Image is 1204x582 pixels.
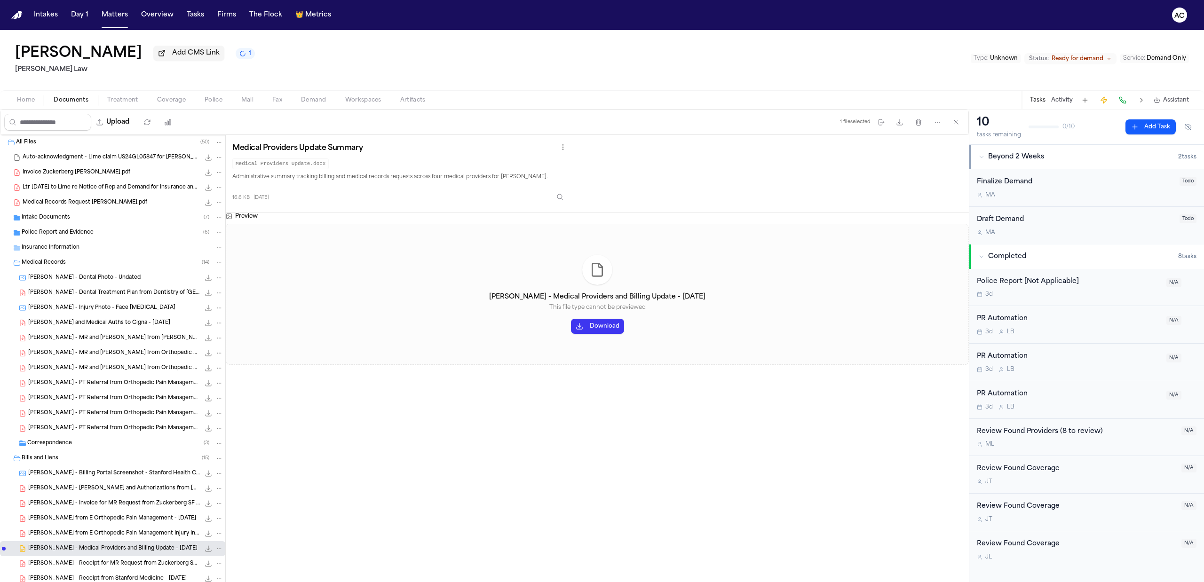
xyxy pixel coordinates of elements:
[295,10,303,20] span: crown
[28,349,200,357] span: [PERSON_NAME] - MR and [PERSON_NAME] from Orthopedic Pain Management Injury Institute - [DATE]
[28,515,196,523] span: [PERSON_NAME] from E Orthopedic Pain Management - [DATE]
[988,152,1044,162] span: Beyond 2 Weeks
[28,425,200,433] span: [PERSON_NAME] - PT Referral from Orthopedic Pain Management Injury Institute - [DATE]
[1007,328,1014,336] span: L B
[1007,366,1014,373] span: L B
[1120,54,1189,63] button: Edit Service: Demand Only
[22,229,94,237] span: Police Report and Evidence
[1147,55,1186,61] span: Demand Only
[571,319,624,334] button: Download
[1052,55,1103,63] span: Ready for demand
[157,96,186,104] span: Coverage
[91,114,135,131] button: Upload
[204,424,213,433] button: Download K. Helwing - PT Referral from Orthopedic Pain Management Injury Institute - 5.9.24
[249,50,251,57] span: 1
[549,304,646,311] p: This file type cannot be previewed
[969,531,1204,568] div: Open task: Review Found Coverage
[28,394,200,402] span: [PERSON_NAME] - PT Referral from Orthopedic Pain Management Injury Institute - [DATE]
[22,455,58,463] span: Bills and Liens
[23,154,200,162] span: Auto-acknowledgment - Lime claim US24GL05847 for [PERSON_NAME] _.eml
[1166,391,1181,400] span: N/A
[1166,316,1181,325] span: N/A
[1123,55,1145,61] span: Service :
[977,351,1161,362] div: PR Automation
[183,7,208,24] button: Tasks
[22,259,66,267] span: Medical Records
[204,183,213,192] button: Download Ltr 2024.09.26 to Lime re Notice of Rep and Demand for Insurance and Preservation of Evi...
[1181,464,1196,472] span: N/A
[489,292,705,302] h4: [PERSON_NAME] - Medical Providers and Billing Update - [DATE]
[1180,119,1196,134] button: Hide completed tasks (⌘⇧H)
[272,96,282,104] span: Fax
[214,7,240,24] button: Firms
[241,96,253,104] span: Mail
[1178,253,1196,260] span: 8 task s
[1181,501,1196,510] span: N/A
[107,96,138,104] span: Treatment
[1097,94,1110,107] button: Create Immediate Task
[28,334,200,342] span: [PERSON_NAME] - MR and [PERSON_NAME] from [PERSON_NAME] - [DATE]
[232,194,250,201] span: 16.6 KB
[204,514,213,523] button: Download K. Helwing - Lien from E Orthopedic Pain Management - 2.10.25
[204,333,213,343] button: Download K. Helwing - MR and Bill from Dr. Michael Ohebsion - 5.9.24
[137,7,177,24] button: Overview
[1166,278,1181,287] span: N/A
[204,529,213,538] button: Download K. Helwing - Lien from E Orthopedic Pain Management Injury Institute - 2.10.25
[204,198,213,207] button: Download Medical Records Request Kristina Helwing.pdf
[977,539,1176,550] div: Review Found Coverage
[1051,96,1073,104] button: Activity
[15,45,142,62] button: Edit matter name
[977,276,1161,287] div: Police Report [Not Applicable]
[977,115,1021,130] div: 10
[985,328,993,336] span: 3d
[15,45,142,62] h1: [PERSON_NAME]
[30,7,62,24] button: Intakes
[204,393,213,403] button: Download K. Helwing - PT Referral from Orthopedic Pain Management Injury Institute - 5.9.24
[977,389,1161,400] div: PR Automation
[253,194,269,201] span: [DATE]
[28,409,200,417] span: [PERSON_NAME] - PT Referral from Orthopedic Pain Management Injury Institute - [DATE]
[98,7,132,24] a: Matters
[1116,94,1129,107] button: Make a Call
[232,173,569,181] p: Administrative summary tracking billing and medical records requests across four medical provider...
[969,269,1204,307] div: Open task: Police Report [Not Applicable]
[345,96,381,104] span: Workspaces
[28,289,200,297] span: [PERSON_NAME] - Dental Treatment Plan from Dentistry of [GEOGRAPHIC_DATA] - [DATE]
[969,456,1204,494] div: Open task: Review Found Coverage
[202,260,209,265] span: ( 14 )
[969,145,1204,169] button: Beyond 2 Weeks2tasks
[28,485,200,493] span: [PERSON_NAME] - [PERSON_NAME] and Authorizations from [GEOGRAPHIC_DATA] - [DATE]
[985,191,995,199] span: M A
[16,139,36,147] span: All Files
[985,553,992,561] span: J L
[4,114,91,131] input: Search files
[204,409,213,418] button: Download K. Helwing - PT Referral from Orthopedic Pain Management Injury Institute - 5.9.24
[232,158,329,169] code: Medical Providers Update.docx
[235,212,258,220] h3: Preview
[28,530,200,538] span: [PERSON_NAME] from E Orthopedic Pain Management Injury Institute - [DATE]
[28,274,141,282] span: [PERSON_NAME] - Dental Photo - Undated
[200,140,209,145] span: ( 50 )
[204,440,209,446] span: ( 3 )
[23,169,130,177] span: Invoice Zuckerberg [PERSON_NAME].pdf
[400,96,426,104] span: Artifacts
[1180,214,1196,223] span: Todo
[974,55,989,61] span: Type :
[204,378,213,388] button: Download K. Helwing - PT Referral from Orthopedic Pain Management Injury Institute - 5.9.24
[23,199,147,207] span: Medical Records Request [PERSON_NAME].pdf
[204,215,209,220] span: ( 7 )
[28,304,175,312] span: [PERSON_NAME] - Injury Photo - Face [MEDICAL_DATA]
[969,244,1204,269] button: Completed8tasks
[1154,96,1189,104] button: Assistant
[969,494,1204,531] div: Open task: Review Found Coverage
[301,96,326,104] span: Demand
[969,169,1204,207] div: Open task: Finalize Demand
[1180,177,1196,186] span: Todo
[985,291,993,298] span: 3d
[204,303,213,313] button: Download K. Helwing - Injury Photo - Face Ice Pack
[977,426,1176,437] div: Review Found Providers (8 to review)
[552,189,569,205] button: Inspect
[977,464,1176,474] div: Review Found Coverage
